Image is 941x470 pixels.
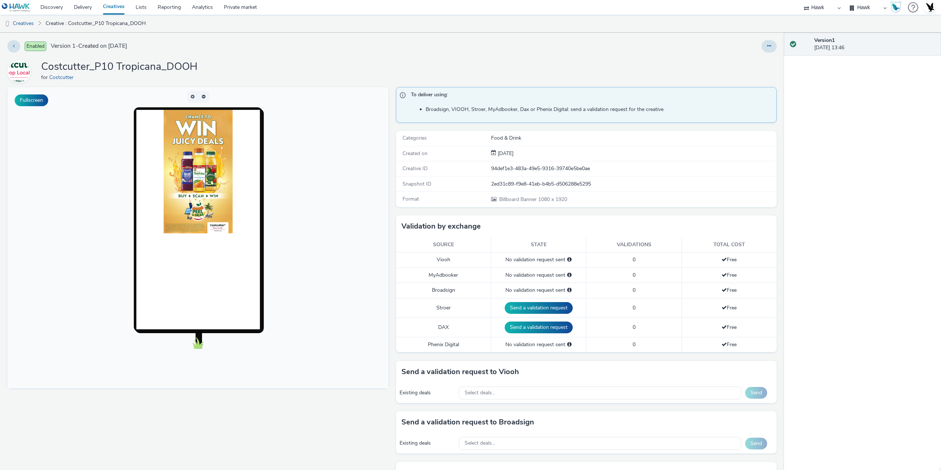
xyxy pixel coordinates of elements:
[400,439,455,447] div: Existing deals
[401,417,534,428] h3: Send a validation request to Broadsign
[495,287,582,294] div: No validation request sent
[745,387,767,399] button: Send
[396,337,491,352] td: Phenix Digital
[567,272,572,279] div: Please select a deal below and click on Send to send a validation request to MyAdbooker.
[402,165,427,172] span: Creative ID
[498,196,567,203] span: 1080 x 1920
[25,42,46,51] span: Enabled
[496,150,514,157] span: [DATE]
[505,322,573,333] button: Send a validation request
[633,304,636,311] span: 0
[745,438,767,449] button: Send
[567,287,572,294] div: Please select a deal below and click on Send to send a validation request to Broadsign.
[8,61,30,82] img: Costcutter
[491,237,586,252] th: State
[465,440,495,446] span: Select deals...
[586,237,681,252] th: Validations
[814,37,935,52] div: [DATE] 13:46
[402,150,427,157] span: Created on
[402,180,431,187] span: Snapshot ID
[402,195,419,202] span: Format
[505,302,573,314] button: Send a validation request
[722,272,737,279] span: Free
[491,180,776,188] div: 2ed31c89-f9e8-41eb-b4b5-d506288e5295
[396,237,491,252] th: Source
[400,389,455,397] div: Existing deals
[411,91,769,101] span: To deliver using:
[681,237,777,252] th: Total cost
[396,298,491,317] td: Stroer
[633,256,636,263] span: 0
[7,68,34,75] a: Costcutter
[401,221,481,232] h3: Validation by exchange
[396,317,491,337] td: DAX
[2,3,30,12] img: undefined Logo
[633,341,636,348] span: 0
[15,94,48,106] button: Fullscreen
[633,287,636,294] span: 0
[722,287,737,294] span: Free
[567,341,572,348] div: Please select a deal below and click on Send to send a validation request to Phenix Digital.
[41,74,49,81] span: for
[814,37,835,44] strong: Version 1
[722,341,737,348] span: Free
[156,23,225,146] img: Advertisement preview
[465,390,495,396] span: Select deals...
[495,341,582,348] div: No validation request sent
[499,196,538,203] span: Billboard Banner
[4,20,11,28] img: dooh
[890,1,901,13] img: Hawk Academy
[722,324,737,331] span: Free
[924,2,935,13] img: Account UK
[426,106,773,113] li: Broadsign, VIOOH, Stroer, MyAdbooker, Dax or Phenix Digital: send a validation request for the cr...
[633,324,636,331] span: 0
[491,134,776,142] div: Food & Drink
[396,283,491,298] td: Broadsign
[396,268,491,283] td: MyAdbooker
[49,74,76,81] a: Costcutter
[890,1,904,13] a: Hawk Academy
[41,60,197,74] h1: Costcutter_P10 Tropicana_DOOH
[402,134,427,141] span: Categories
[396,252,491,268] td: Viooh
[633,272,636,279] span: 0
[495,272,582,279] div: No validation request sent
[496,150,514,157] div: Creation 13 August 2025, 13:46
[495,256,582,263] div: No validation request sent
[567,256,572,263] div: Please select a deal below and click on Send to send a validation request to Viooh.
[51,42,127,50] span: Version 1 - Created on [DATE]
[491,165,776,172] div: 94def1e3-483a-49e5-9316-39740e5be0ae
[401,366,519,377] h3: Send a validation request to Viooh
[722,256,737,263] span: Free
[722,304,737,311] span: Free
[42,15,150,32] a: Creative : Costcutter_P10 Tropicana_DOOH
